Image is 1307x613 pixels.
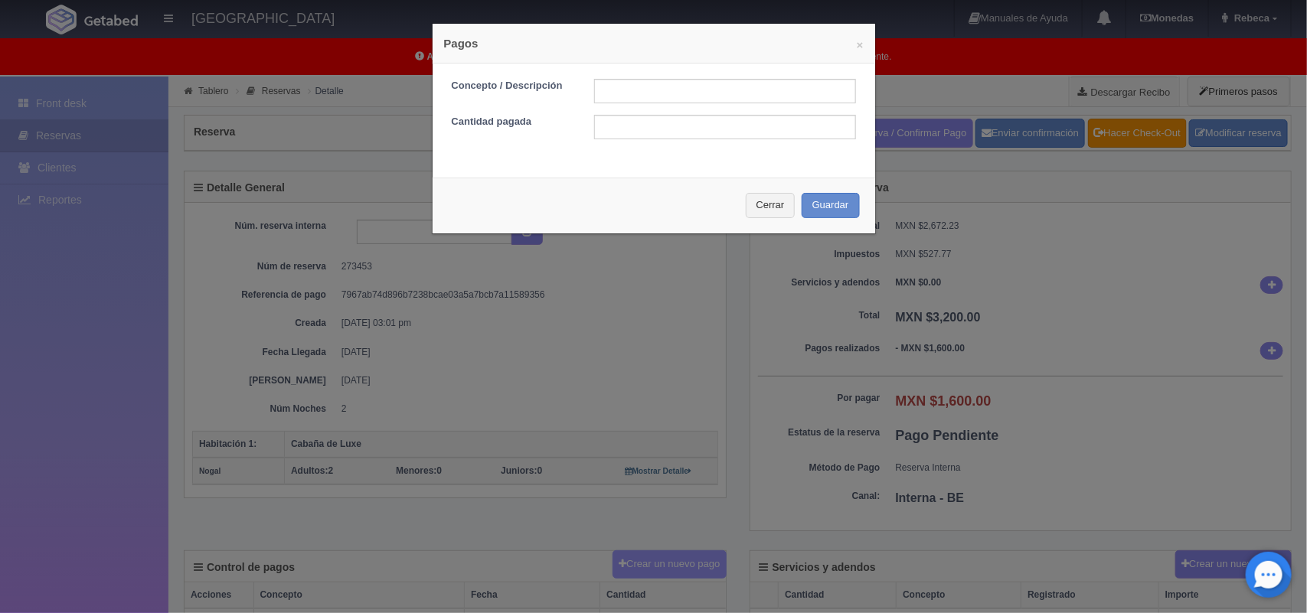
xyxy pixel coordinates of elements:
[440,115,583,129] label: Cantidad pagada
[746,193,796,218] button: Cerrar
[440,79,583,93] label: Concepto / Descripción
[857,39,864,51] button: ×
[444,35,864,51] h4: Pagos
[802,193,860,218] button: Guardar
